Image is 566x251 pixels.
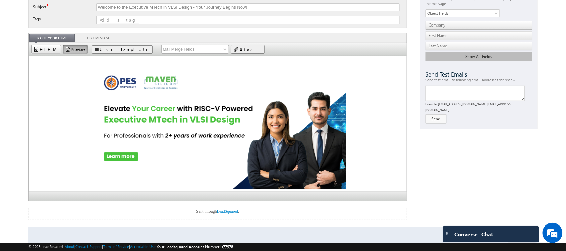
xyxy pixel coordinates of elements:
div: Send Test Emails [426,71,532,78]
em: Start Chat [91,198,122,207]
textarea: Type your message and hit 'Enter' [9,62,122,192]
a: Terms of Service [103,244,129,249]
input: Add a tag [100,17,139,24]
span: Use Template [100,46,150,52]
button: Send [426,114,447,124]
a: Contact Support [75,244,102,249]
div: Chat with us now [35,35,113,44]
a: About [65,244,74,249]
p: Sent through . [29,208,407,214]
span: Last Name [426,42,532,50]
img: carter-drag [445,231,450,236]
div: Send test email to following email addresses for review [426,78,532,82]
span: Company [426,21,532,30]
button: Use Template [92,45,153,54]
a: LeadSquared [217,209,238,214]
input: Mail Merge Fields [161,45,229,54]
img: d_60004797649_company_0_60004797649 [11,35,28,44]
a: Object Fields [426,9,500,17]
span: Attach File [240,47,283,52]
a: Paste your HTML [29,34,75,42]
a: Show All Items [220,46,228,53]
a: Edit HTML [31,45,61,54]
span: First Name [426,31,532,40]
img: Executive MTech VLSI Design [61,4,318,133]
span: Converse - Chat [455,231,493,237]
a: Preview [63,45,88,54]
label: Subject [33,3,87,10]
div: Minimize live chat window [110,3,126,19]
button: Attach File [231,45,265,54]
a: Text Message [75,34,121,42]
div: Example: [EMAIL_ADDRESS][DOMAIN_NAME],[EMAIL_ADDRESS][DOMAIN_NAME]... [426,101,532,113]
div: Show All Fields [426,52,532,61]
span: Your Leadsquared Account Number is [157,244,233,249]
a: Acceptable Use [130,244,156,249]
span: 77978 [223,244,233,249]
label: Tags [33,16,87,22]
span: © 2025 LeadSquared | | | | | [28,244,233,250]
span: Object Fields [426,10,492,16]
